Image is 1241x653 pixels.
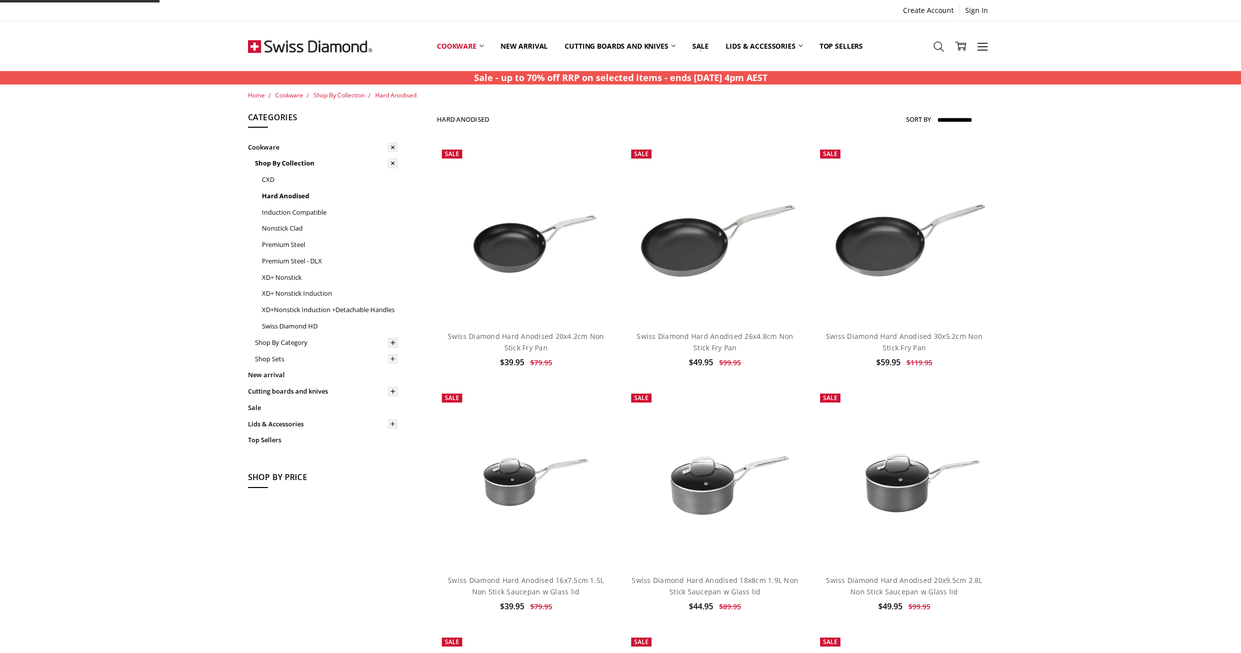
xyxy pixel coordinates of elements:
span: $44.95 [689,601,713,612]
a: New arrival [492,24,556,68]
a: Hard Anodised [262,188,398,204]
span: Sale [634,394,649,402]
strong: Sale - up to 70% off RRP on selected items - ends [DATE] 4pm AEST [474,72,767,83]
img: Free Shipping On Every Order [248,21,372,71]
img: Swiss Diamond Hard Anodised 18x8cm 1.9L Non Stick Saucepan w Glass lid [626,418,804,537]
span: $89.95 [719,602,741,611]
a: Home [248,91,265,99]
span: Sale [823,638,837,646]
a: Swiss Diamond Hard Anodised 26x4.8cm Non Stick Fry Pan [626,145,804,323]
a: Sale [248,400,398,416]
a: XD+Nonstick Induction +Detachable Handles [262,302,398,318]
a: XD+ Nonstick Induction [262,285,398,302]
span: $79.95 [530,358,552,367]
a: Swiss Diamond Hard Anodised 16x7.5cm 1.5L Non Stick Saucepan w Glass lid [448,575,604,596]
span: Sale [823,150,837,158]
a: Cookware [428,24,492,68]
img: Swiss Diamond Hard Anodised 26x4.8cm Non Stick Fry Pan [626,174,804,293]
span: $119.95 [907,358,932,367]
a: Sale [684,24,717,68]
span: Sale [634,638,649,646]
span: Sale [445,638,459,646]
img: Swiss Diamond Hard Anodised 16x7.5cm 1.5L Non Stick Saucepan w Glass lid [437,418,615,537]
a: Create Account [898,3,959,17]
a: New arrival [248,367,398,383]
a: Swiss Diamond Hard Anodised 20x9.5cm 2.8L Non Stick Saucepan w Glass lid [815,389,993,567]
span: $79.95 [530,602,552,611]
a: Shop By Collection [255,155,398,171]
label: Sort By [906,111,931,127]
a: Swiss Diamond Hard Anodised 18x8cm 1.9L Non Stick Saucepan w Glass lid [626,389,804,567]
span: Sale [445,150,459,158]
a: Swiss Diamond Hard Anodised 20x4.2cm Non Stick Fry Pan [448,331,604,352]
a: Swiss Diamond Hard Anodised 30x5.2cm Non Stick Fry Pan [826,331,983,352]
a: Shop By Collection [314,91,365,99]
a: CXD [262,171,398,188]
a: Lids & Accessories [717,24,811,68]
span: $39.95 [500,357,524,368]
a: Cookware [248,139,398,156]
a: Swiss Diamond Hard Anodised 20x4.2cm Non Stick Fry Pan [437,145,615,323]
h5: Categories [248,111,398,128]
span: $99.95 [719,358,741,367]
a: Sign In [960,3,993,17]
a: Premium Steel [262,237,398,253]
a: Induction Compatible [262,204,398,221]
a: Premium Steel - DLX [262,253,398,269]
a: Cutting boards and knives [248,383,398,400]
span: $49.95 [878,601,903,612]
a: Top Sellers [248,432,398,448]
a: Cookware [275,91,303,99]
a: Lids & Accessories [248,416,398,432]
span: Sale [634,150,649,158]
span: Sale [823,394,837,402]
a: Cutting boards and knives [556,24,684,68]
a: Swiss Diamond Hard Anodised 18x8cm 1.9L Non Stick Saucepan w Glass lid [632,575,798,596]
a: Swiss Diamond Hard Anodised 16x7.5cm 1.5L Non Stick Saucepan w Glass lid [437,389,615,567]
span: $49.95 [689,357,713,368]
img: Swiss Diamond Hard Anodised 20x9.5cm 2.8L Non Stick Saucepan w Glass lid [815,418,993,537]
h1: Hard Anodised [437,115,489,123]
a: Hard Anodised [375,91,416,99]
h5: Shop By Price [248,471,398,488]
img: Swiss Diamond Hard Anodised 20x4.2cm Non Stick Fry Pan [437,174,615,293]
span: $99.95 [909,602,930,611]
a: Swiss Diamond Hard Anodised 30x5.2cm Non Stick Fry Pan [815,145,993,323]
a: Shop By Category [255,334,398,351]
span: $59.95 [876,357,901,368]
a: Swiss Diamond Hard Anodised 20x9.5cm 2.8L Non Stick Saucepan w Glass lid [826,575,982,596]
img: Swiss Diamond Hard Anodised 30x5.2cm Non Stick Fry Pan [815,174,993,293]
a: XD+ Nonstick [262,269,398,286]
span: Sale [445,394,459,402]
a: Swiss Diamond Hard Anodised 26x4.8cm Non Stick Fry Pan [637,331,793,352]
a: Nonstick Clad [262,220,398,237]
span: $39.95 [500,601,524,612]
a: Swiss Diamond HD [262,318,398,334]
a: Shop Sets [255,351,398,367]
a: Top Sellers [811,24,871,68]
